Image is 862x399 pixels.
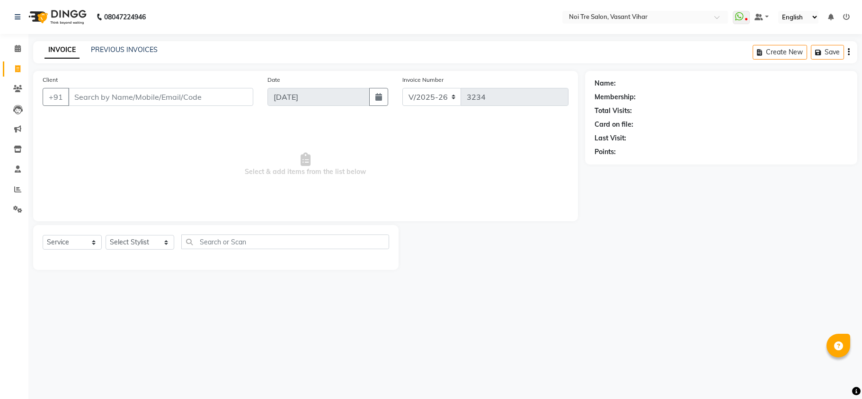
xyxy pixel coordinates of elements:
[43,88,69,106] button: +91
[595,92,636,102] div: Membership:
[24,4,89,30] img: logo
[181,234,389,249] input: Search or Scan
[595,147,616,157] div: Points:
[68,88,253,106] input: Search by Name/Mobile/Email/Code
[91,45,158,54] a: PREVIOUS INVOICES
[595,120,633,130] div: Card on file:
[43,117,569,212] span: Select & add items from the list below
[595,106,632,116] div: Total Visits:
[44,42,80,59] a: INVOICE
[402,76,444,84] label: Invoice Number
[811,45,844,60] button: Save
[595,133,626,143] div: Last Visit:
[753,45,807,60] button: Create New
[104,4,146,30] b: 08047224946
[822,361,853,390] iframe: chat widget
[43,76,58,84] label: Client
[595,78,616,88] div: Name:
[267,76,280,84] label: Date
